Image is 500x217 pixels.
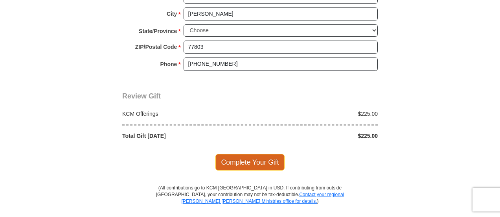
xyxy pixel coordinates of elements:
div: $225.00 [250,132,382,140]
strong: State/Province [139,26,177,37]
span: Complete Your Gift [215,154,285,171]
strong: ZIP/Postal Code [135,41,177,52]
div: KCM Offerings [118,110,250,118]
strong: City [167,8,177,19]
div: $225.00 [250,110,382,118]
span: Review Gift [122,92,161,100]
strong: Phone [160,59,177,70]
div: Total Gift [DATE] [118,132,250,140]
